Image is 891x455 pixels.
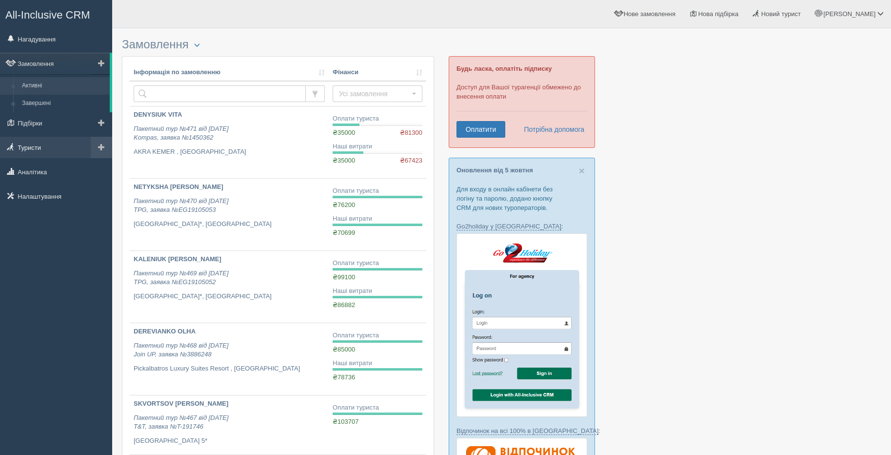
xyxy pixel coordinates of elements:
a: Фінанси [333,68,422,77]
span: [PERSON_NAME] [823,10,875,18]
input: Пошук за номером замовлення, ПІБ або паспортом туриста [134,85,306,102]
p: [GEOGRAPHIC_DATA]*, [GEOGRAPHIC_DATA] [134,292,325,301]
b: DENYSIUK VITA [134,111,182,118]
i: Пакетний тур №471 від [DATE] Kompas, заявка №1450362 [134,125,229,142]
span: All-Inclusive CRM [5,9,90,21]
i: Пакетний тур №470 від [DATE] TPG, заявка №EG19105053 [134,197,229,214]
span: Нове замовлення [624,10,675,18]
span: ₴67423 [400,156,422,165]
p: AKRA KEMER , [GEOGRAPHIC_DATA] [134,147,325,157]
span: ₴78736 [333,373,355,381]
div: Оплати туриста [333,259,422,268]
b: Будь ласка, оплатіть підписку [456,65,552,72]
span: ₴103707 [333,418,358,425]
button: Усі замовлення [333,85,422,102]
span: Усі замовлення [339,89,410,99]
img: go2holiday-login-via-crm-for-travel-agents.png [456,233,587,416]
div: Оплати туриста [333,114,422,124]
div: Наші витрати [333,287,422,296]
span: ₴85000 [333,346,355,353]
i: Пакетний тур №469 від [DATE] TPG, заявка №EG19105052 [134,269,229,286]
b: NETYKSHA [PERSON_NAME] [134,183,223,190]
span: ₴99100 [333,273,355,281]
button: Close [579,165,585,176]
i: Пакетний тур №468 від [DATE] Join UP, заявка №3886248 [134,342,229,358]
div: Наші витрати [333,214,422,224]
div: Оплати туриста [333,331,422,340]
a: Оновлення від 5 жовтня [456,166,533,174]
span: Нова підбірка [698,10,739,18]
span: ₴86882 [333,301,355,309]
span: × [579,165,585,176]
div: Оплати туриста [333,186,422,196]
p: Для входу в онлайн кабінети без логіну та паролю, додано кнопку CRM для нових туроператорів. [456,185,587,212]
a: Активні [18,77,110,95]
b: DEREVIANKO OLHA [134,328,196,335]
p: Pickalbatros Luxury Suites Resort , [GEOGRAPHIC_DATA] [134,364,325,373]
div: Оплати туриста [333,403,422,413]
a: NETYKSHA [PERSON_NAME] Пакетний тур №470 від [DATE]TPG, заявка №EG19105053 [GEOGRAPHIC_DATA]*, [G... [130,179,329,250]
a: SKVORTSOV [PERSON_NAME] Пакетний тур №467 від [DATE]T&T, заявка №T-191746 [GEOGRAPHIC_DATA] 5* [130,395,329,455]
span: ₴70699 [333,229,355,236]
p: [GEOGRAPHIC_DATA] 5* [134,436,325,446]
a: Відпочинок на всі 100% в [GEOGRAPHIC_DATA] [456,427,598,435]
a: Оплатити [456,121,505,138]
i: Пакетний тур №467 від [DATE] T&T, заявка №T-191746 [134,414,229,431]
p: : [456,426,587,435]
b: SKVORTSOV [PERSON_NAME] [134,400,228,407]
div: Наші витрати [333,142,422,151]
span: Новий турист [761,10,801,18]
div: Доступ для Вашої турагенції обмежено до внесення оплати [449,56,595,148]
b: KALENIUK [PERSON_NAME] [134,255,221,263]
a: Завершені [18,95,110,112]
a: DEREVIANKO OLHA Пакетний тур №468 від [DATE]Join UP, заявка №3886248 Pickalbatros Luxury Suites R... [130,323,329,395]
span: ₴35000 [333,129,355,136]
a: Go2holiday у [GEOGRAPHIC_DATA] [456,223,561,230]
span: ₴81300 [400,128,422,138]
a: Інформація по замовленню [134,68,325,77]
a: KALENIUK [PERSON_NAME] Пакетний тур №469 від [DATE]TPG, заявка №EG19105052 [GEOGRAPHIC_DATA]*, [G... [130,251,329,323]
div: Наші витрати [333,359,422,368]
a: All-Inclusive CRM [0,0,112,27]
a: DENYSIUK VITA Пакетний тур №471 від [DATE]Kompas, заявка №1450362 AKRA KEMER , [GEOGRAPHIC_DATA] [130,106,329,178]
p: [GEOGRAPHIC_DATA]*, [GEOGRAPHIC_DATA] [134,220,325,229]
a: Потрібна допомога [517,121,585,138]
span: ₴35000 [333,157,355,164]
p: : [456,222,587,231]
span: ₴76200 [333,201,355,208]
h3: Замовлення [122,38,434,51]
